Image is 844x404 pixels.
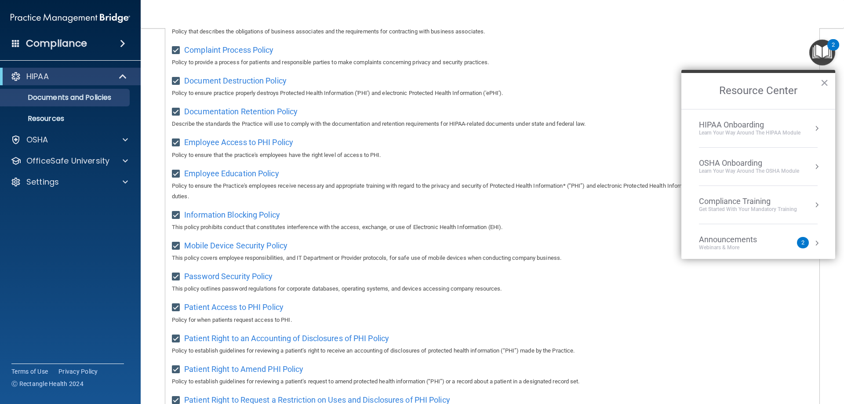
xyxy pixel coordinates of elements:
span: Document Destruction Policy [184,76,287,85]
p: OfficeSafe University [26,156,109,166]
p: Policy to provide a process for patients and responsible parties to make complaints concerning pr... [172,57,813,68]
p: Documents and Policies [6,93,126,102]
span: Employee Access to PHI Policy [184,138,293,147]
p: OSHA [26,135,48,145]
span: Ⓒ Rectangle Health 2024 [11,379,84,388]
p: Policy to establish guidelines for reviewing a patient’s request to amend protected health inform... [172,376,813,387]
button: Open Resource Center, 2 new notifications [809,40,835,66]
p: HIPAA [26,71,49,82]
div: Get Started with your mandatory training [699,206,797,213]
p: Describe the standards the Practice will use to comply with the documentation and retention requi... [172,119,813,129]
div: HIPAA Onboarding [699,120,800,130]
p: This policy covers employee responsibilities, and IT Department or Provider protocols, for safe u... [172,253,813,263]
a: HIPAA [11,71,127,82]
h4: Compliance [26,37,87,50]
h2: Resource Center [681,73,835,109]
span: Patient Right to Amend PHI Policy [184,364,303,374]
a: Privacy Policy [58,367,98,376]
button: Close [820,76,829,90]
div: 2 [832,45,835,56]
p: Policy to ensure the Practice's employees receive necessary and appropriate training with regard ... [172,181,813,202]
p: Policy to ensure that the practice's employees have the right level of access to PHI. [172,150,813,160]
div: Resource Center [681,70,835,259]
div: Webinars & More [699,244,775,251]
p: Policy that describes the obligations of business associates and the requirements for contracting... [172,26,813,37]
iframe: Drift Widget Chat Controller [800,343,833,377]
span: Mobile Device Security Policy [184,241,287,250]
div: OSHA Onboarding [699,158,799,168]
p: This policy prohibits conduct that constitutes interference with the access, exchange, or use of ... [172,222,813,233]
p: Policy to establish guidelines for reviewing a patient’s right to receive an accounting of disclo... [172,346,813,356]
div: Announcements [699,235,775,244]
a: OfficeSafe University [11,156,128,166]
span: Complaint Process Policy [184,45,273,55]
p: Settings [26,177,59,187]
a: Terms of Use [11,367,48,376]
img: PMB logo [11,9,130,27]
span: Employee Education Policy [184,169,279,178]
span: Patient Access to PHI Policy [184,302,284,312]
span: Information Blocking Policy [184,210,280,219]
span: Patient Right to an Accounting of Disclosures of PHI Policy [184,334,389,343]
div: Learn Your Way around the HIPAA module [699,129,800,137]
p: Resources [6,114,126,123]
a: Settings [11,177,128,187]
div: Learn your way around the OSHA module [699,167,799,175]
p: Policy to ensure practice properly destroys Protected Health Information ('PHI') and electronic P... [172,88,813,98]
span: Password Security Policy [184,272,273,281]
p: This policy outlines password regulations for corporate databases, operating systems, and devices... [172,284,813,294]
p: Policy for when patients request access to PHI. [172,315,813,325]
span: Documentation Retention Policy [184,107,298,116]
a: OSHA [11,135,128,145]
div: Compliance Training [699,197,797,206]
